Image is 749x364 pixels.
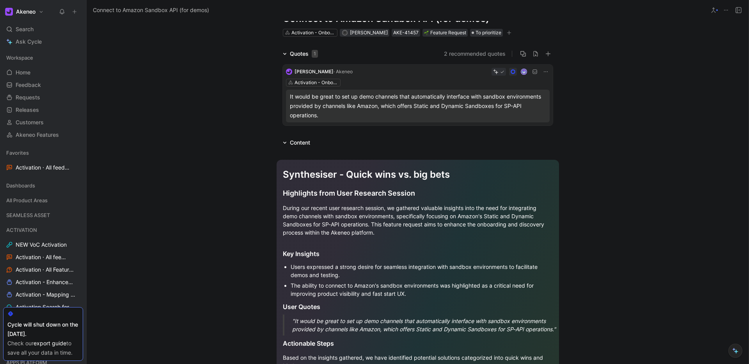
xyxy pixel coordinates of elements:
[292,317,562,333] div: "It would be great to set up demo channels that automatically interface with sandbox environments...
[3,117,83,128] a: Customers
[16,131,59,139] span: Akeneo Features
[3,79,83,91] a: Feedback
[3,104,83,116] a: Releases
[6,182,35,189] span: Dashboards
[16,291,76,299] span: Activation - Mapping and Transformation
[476,29,501,37] span: To prioritize
[16,69,30,76] span: Home
[16,94,40,101] span: Requests
[3,264,83,276] a: Activation · All Feature Requests
[3,301,83,313] a: Activation Search for Feature Requests
[295,79,338,87] div: Activation - Onboarding & Discovery
[521,69,526,74] img: avatar
[422,29,468,37] div: 🌱Feature Request
[6,196,48,204] span: All Product Areas
[16,37,42,46] span: Ask Cycle
[3,251,83,263] a: Activation · All feedback
[283,204,553,237] div: During our recent user research session, we gathered valuable insights into the need for integrat...
[3,162,83,173] a: Activation · All feedback
[280,138,313,147] div: Content
[3,6,46,17] button: AkeneoAkeneo
[393,29,419,37] div: AKE-41457
[290,49,318,58] div: Quotes
[291,263,553,279] div: Users expressed a strong desire for seamless integration with sandbox environments to facilitate ...
[5,8,13,16] img: Akeneo
[6,226,37,234] span: ACTIVATION
[3,23,83,35] div: Search
[3,289,83,300] a: Activation - Mapping and Transformation
[16,8,35,15] h1: Akeneo
[280,49,321,58] div: Quotes1
[93,5,209,15] span: Connect to Amazon Sandbox API (for demos)
[3,194,83,209] div: All Product Areas
[16,278,74,286] span: Activation - Enhanced Content
[3,180,83,194] div: Dashboards
[3,224,83,236] div: ACTIVATION
[16,25,34,34] span: Search
[3,194,83,206] div: All Product Areas
[16,164,70,172] span: Activation · All feedback
[6,211,50,219] span: SEAMLESS ASSET
[7,320,79,339] div: Cycle will shut down on the [DATE].
[16,266,75,274] span: Activation · All Feature Requests
[350,30,388,35] span: [PERSON_NAME]
[6,54,33,62] span: Workspace
[424,29,466,37] div: Feature Request
[3,209,83,221] div: SEAMLESS ASSET
[16,303,75,311] span: Activation Search for Feature Requests
[470,29,503,37] div: To prioritize
[3,129,83,141] a: Akeneo Features
[3,276,83,288] a: Activation - Enhanced Content
[312,50,318,58] div: 1
[3,239,83,251] a: NEW VoC Activation
[283,339,553,348] div: Actionable Steps
[334,69,353,74] span: · Akeneo
[3,180,83,191] div: Dashboards
[16,118,44,126] span: Customers
[424,30,429,35] img: 🌱
[3,209,83,223] div: SEAMLESS ASSET
[3,67,83,78] a: Home
[34,340,66,346] a: export guide
[291,29,335,37] div: Activation - Onboarding & Discovery
[16,106,39,114] span: Releases
[3,224,83,350] div: ACTIVATIONNEW VoC ActivationActivation · All feedbackActivation · All Feature RequestsActivation ...
[286,69,292,75] img: logo
[7,339,79,357] div: Check our to save all your data in time.
[16,241,67,249] span: NEW VoC Activation
[283,249,553,258] div: Key Insights
[3,147,83,159] div: Favorites
[343,31,347,35] div: R
[283,168,553,182] div: Synthesiser - Quick wins vs. big bets
[290,138,310,147] div: Content
[295,69,334,74] span: [PERSON_NAME]
[16,81,41,89] span: Feedback
[291,281,553,298] div: The ability to connect to Amazon's sandbox environments was highlighted as a critical need for im...
[3,92,83,103] a: Requests
[3,52,83,64] div: Workspace
[283,302,553,311] div: User Quotes
[6,149,29,157] span: Favorites
[444,49,506,58] button: 2 recommended quotes
[283,188,553,198] div: Highlights from User Research Session
[16,253,66,261] span: Activation · All feedback
[290,92,546,120] div: It would be great to set up demo channels that automatically interface with sandbox environments ...
[3,36,83,48] a: Ask Cycle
